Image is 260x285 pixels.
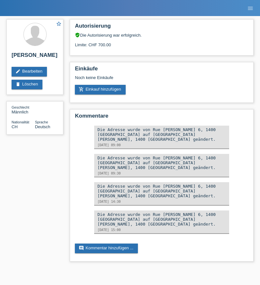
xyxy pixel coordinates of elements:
[97,212,226,227] div: Die Adresse wurde von Rue [PERSON_NAME] 6, 1400 [GEOGRAPHIC_DATA] auf [GEOGRAPHIC_DATA][PERSON_NA...
[12,80,42,89] a: deleteLöschen
[12,120,29,124] span: Nationalität
[56,21,62,28] a: star_border
[12,52,58,62] h2: [PERSON_NAME]
[97,156,226,170] div: Die Adresse wurde von Rue [PERSON_NAME] 6, 1400 [GEOGRAPHIC_DATA] auf [GEOGRAPHIC_DATA][PERSON_NA...
[15,82,21,87] i: delete
[12,105,29,109] span: Geschlecht
[97,127,226,142] div: Die Adresse wurde von Rue [PERSON_NAME] 6, 1400 [GEOGRAPHIC_DATA] auf [GEOGRAPHIC_DATA][PERSON_NA...
[75,23,248,32] h2: Autorisierung
[12,67,47,76] a: editBearbeiten
[75,113,248,122] h2: Kommentare
[97,184,226,198] div: Die Adresse wurde von Rue [PERSON_NAME] 6, 1400 [GEOGRAPHIC_DATA] auf [GEOGRAPHIC_DATA][PERSON_NA...
[97,143,226,147] div: [DATE] 09:00
[12,105,35,114] div: Männlich
[75,66,248,75] h2: Einkäufe
[79,245,84,251] i: comment
[15,69,21,74] i: edit
[75,85,126,94] a: add_shopping_cartEinkauf hinzufügen
[75,244,138,253] a: commentKommentar hinzufügen ...
[56,21,62,27] i: star_border
[97,172,226,175] div: [DATE] 09:30
[75,38,248,47] div: Limite: CHF 700.00
[97,200,226,203] div: [DATE] 14:30
[35,124,50,129] span: Deutsch
[247,5,254,12] i: menu
[79,87,84,92] i: add_shopping_cart
[97,228,226,232] div: [DATE] 15:00
[75,32,80,38] i: verified_user
[35,120,48,124] span: Sprache
[12,124,18,129] span: Schweiz
[75,32,248,38] div: Die Autorisierung war erfolgreich.
[244,6,257,10] a: menu
[75,75,248,85] div: Noch keine Einkäufe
